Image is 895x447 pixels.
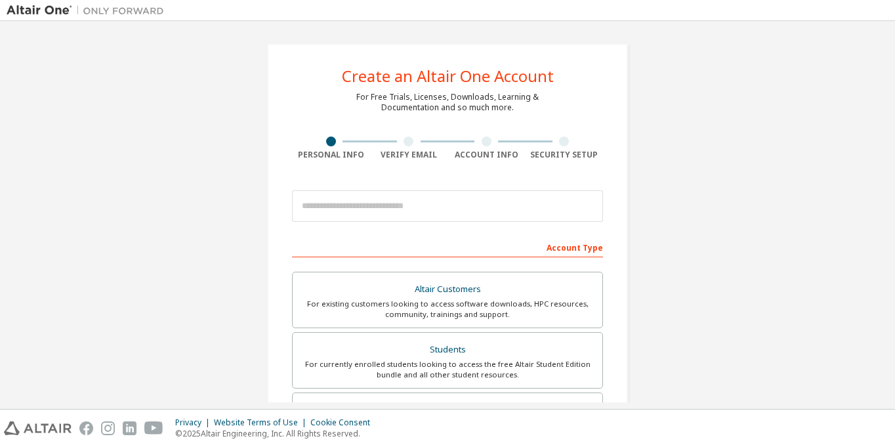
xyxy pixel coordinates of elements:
[447,150,526,160] div: Account Info
[292,150,370,160] div: Personal Info
[101,421,115,435] img: instagram.svg
[301,341,594,359] div: Students
[144,421,163,435] img: youtube.svg
[7,4,171,17] img: Altair One
[214,417,310,428] div: Website Terms of Use
[79,421,93,435] img: facebook.svg
[123,421,136,435] img: linkedin.svg
[356,92,539,113] div: For Free Trials, Licenses, Downloads, Learning & Documentation and so much more.
[4,421,72,435] img: altair_logo.svg
[370,150,448,160] div: Verify Email
[175,428,378,439] p: © 2025 Altair Engineering, Inc. All Rights Reserved.
[342,68,554,84] div: Create an Altair One Account
[526,150,604,160] div: Security Setup
[292,236,603,257] div: Account Type
[301,359,594,380] div: For currently enrolled students looking to access the free Altair Student Edition bundle and all ...
[301,299,594,320] div: For existing customers looking to access software downloads, HPC resources, community, trainings ...
[301,280,594,299] div: Altair Customers
[175,417,214,428] div: Privacy
[301,401,594,419] div: Faculty
[310,417,378,428] div: Cookie Consent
